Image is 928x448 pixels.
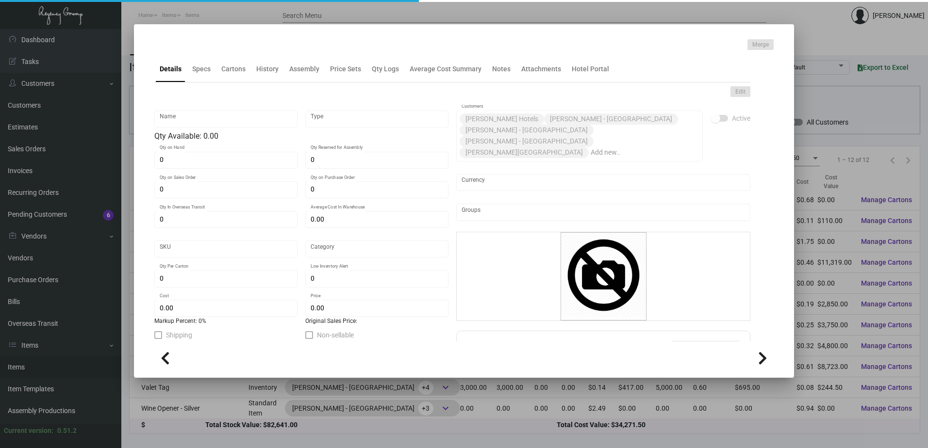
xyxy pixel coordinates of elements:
div: Notes [492,64,511,74]
button: Edit [730,86,750,97]
input: Add new.. [591,149,698,157]
div: Average Cost Summary [410,64,481,74]
mat-chip: [PERSON_NAME][GEOGRAPHIC_DATA] [460,147,589,158]
span: Active [732,112,750,124]
span: Edit [735,88,746,96]
div: Assembly [289,64,319,74]
div: Qty Logs [372,64,399,74]
input: Add new.. [462,208,746,216]
div: 0.51.2 [57,426,77,436]
mat-chip: [PERSON_NAME] Hotels [460,113,544,125]
div: Specs [192,64,211,74]
h2: Additional Fees [466,341,561,358]
div: Hotel Portal [572,64,609,74]
button: Add Additional Fee [672,341,740,358]
mat-chip: [PERSON_NAME] - [GEOGRAPHIC_DATA] [544,113,678,125]
button: Merge [747,39,774,50]
div: Cartons [221,64,246,74]
div: Price Sets [330,64,361,74]
mat-chip: [PERSON_NAME] - [GEOGRAPHIC_DATA] [460,125,594,136]
div: Details [160,64,182,74]
div: Qty Available: 0.00 [154,130,448,142]
span: Shipping [166,329,192,341]
mat-chip: [PERSON_NAME] - [GEOGRAPHIC_DATA] [460,136,594,147]
span: Merge [752,41,769,49]
div: Attachments [521,64,561,74]
div: History [256,64,279,74]
span: Non-sellable [317,329,354,341]
div: Current version: [4,426,53,436]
